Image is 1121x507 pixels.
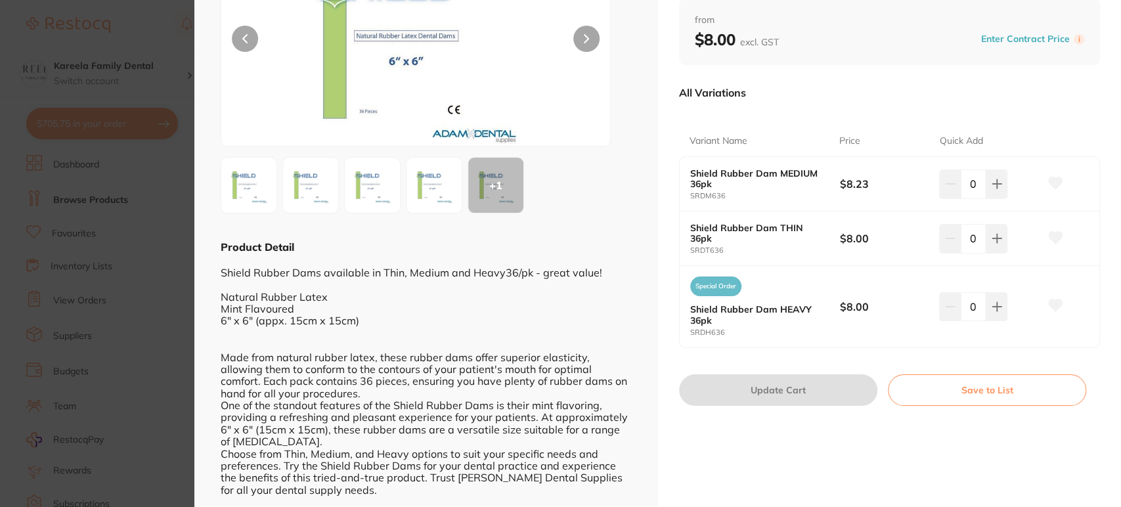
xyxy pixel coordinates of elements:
[679,374,877,406] button: Update Cart
[839,231,929,246] b: $8.00
[468,157,524,213] button: +1
[221,254,632,496] div: Shield Rubber Dams available in Thin, Medium and Heavy36/pk - great value! Natural Rubber Latex M...
[977,33,1074,45] button: Enter Contract Price
[690,328,840,337] small: SRDH636
[690,135,747,148] p: Variant Name
[690,246,840,255] small: SRDT636
[939,135,982,148] p: Quick Add
[695,30,779,49] b: $8.00
[888,374,1086,406] button: Save to List
[690,304,825,325] b: Shield Rubber Dam HEAVY 36pk
[287,162,334,209] img: MzYuanBn
[839,135,860,148] p: Price
[695,14,1085,27] span: from
[410,162,458,209] img: MzYuanBn
[839,177,929,191] b: $8.23
[839,299,929,314] b: $8.00
[690,192,840,200] small: SRDM636
[690,223,825,244] b: Shield Rubber Dam THIN 36pk
[349,162,396,209] img: MzYuanBn
[221,240,294,253] b: Product Detail
[740,36,779,48] span: excl. GST
[1074,34,1084,45] label: i
[690,276,741,296] span: Special Order
[468,158,523,213] div: + 1
[225,162,273,209] img: MzYuanBn
[690,168,825,189] b: Shield Rubber Dam MEDIUM 36pk
[679,86,746,99] p: All Variations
